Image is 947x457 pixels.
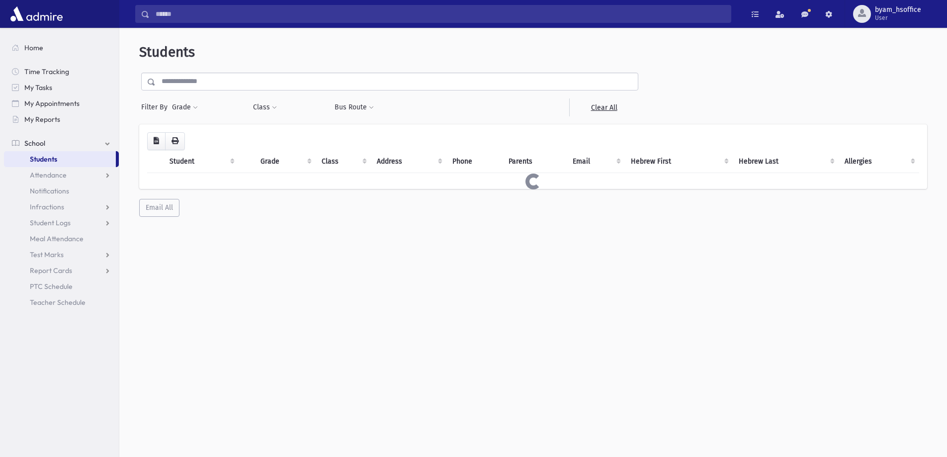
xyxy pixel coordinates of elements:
a: Infractions [4,199,119,215]
a: Home [4,40,119,56]
span: Student Logs [30,218,71,227]
span: My Appointments [24,99,80,108]
span: PTC Schedule [30,282,73,291]
span: My Tasks [24,83,52,92]
span: Students [139,44,195,60]
span: Infractions [30,202,64,211]
span: My Reports [24,115,60,124]
a: Clear All [569,98,638,116]
span: User [875,14,921,22]
a: My Appointments [4,95,119,111]
a: My Reports [4,111,119,127]
span: School [24,139,45,148]
button: Bus Route [334,98,374,116]
span: Time Tracking [24,67,69,76]
button: Grade [172,98,198,116]
span: Meal Attendance [30,234,84,243]
th: Student [164,150,239,173]
a: Students [4,151,116,167]
a: Student Logs [4,215,119,231]
a: Time Tracking [4,64,119,80]
th: Email [567,150,625,173]
th: Hebrew First [625,150,732,173]
span: byam_hsoffice [875,6,921,14]
th: Address [371,150,446,173]
a: Teacher Schedule [4,294,119,310]
a: Report Cards [4,263,119,278]
a: Attendance [4,167,119,183]
th: Parents [503,150,567,173]
img: AdmirePro [8,4,65,24]
th: Class [316,150,371,173]
span: Attendance [30,171,67,180]
th: Grade [255,150,315,173]
button: Class [253,98,277,116]
span: Report Cards [30,266,72,275]
th: Phone [446,150,503,173]
a: School [4,135,119,151]
span: Home [24,43,43,52]
a: My Tasks [4,80,119,95]
th: Allergies [839,150,919,173]
input: Search [150,5,731,23]
span: Teacher Schedule [30,298,86,307]
a: PTC Schedule [4,278,119,294]
button: Print [165,132,185,150]
a: Meal Attendance [4,231,119,247]
button: Email All [139,199,179,217]
span: Test Marks [30,250,64,259]
button: CSV [147,132,166,150]
a: Test Marks [4,247,119,263]
span: Notifications [30,186,69,195]
a: Notifications [4,183,119,199]
span: Filter By [141,102,172,112]
span: Students [30,155,57,164]
th: Hebrew Last [733,150,839,173]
